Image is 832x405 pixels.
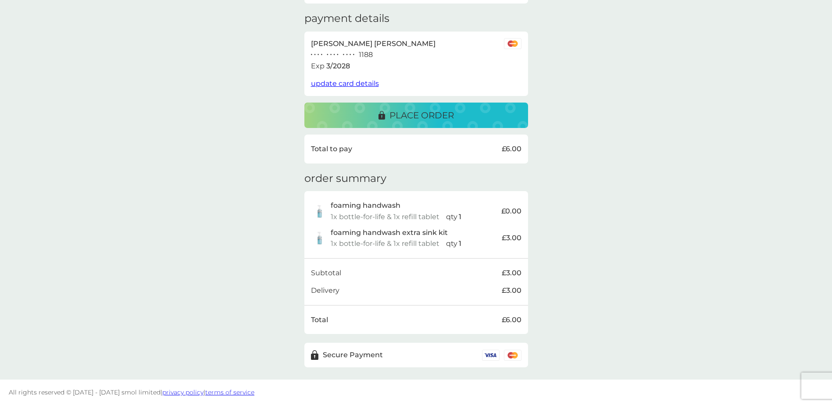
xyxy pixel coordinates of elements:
p: £3.00 [502,232,521,244]
p: Exp [311,60,325,72]
p: 3 / 2028 [326,60,350,72]
p: foaming handwash extra sink kit [331,227,448,238]
p: 1 [459,211,461,223]
p: 1x bottle-for-life & 1x refill tablet [331,238,439,249]
p: qty [446,211,457,223]
p: place order [389,108,454,122]
p: Total to pay [311,143,352,155]
p: ● [333,53,335,57]
p: Total [311,314,328,326]
button: update card details [311,78,379,89]
a: privacy policy [162,388,204,396]
p: Delivery [311,285,339,296]
p: ● [353,53,354,57]
p: qty [446,238,457,249]
p: £0.00 [501,206,521,217]
h3: payment details [304,12,389,25]
p: ● [350,53,351,57]
p: ● [343,53,345,57]
p: £3.00 [502,267,521,279]
p: [PERSON_NAME] [PERSON_NAME] [311,38,436,50]
p: ● [321,53,322,57]
span: update card details [311,79,379,88]
p: ● [337,53,339,57]
p: Secure Payment [323,349,383,361]
p: foaming handwash [331,200,400,211]
p: ● [311,53,313,57]
p: 1x bottle-for-life & 1x refill tablet [331,211,439,223]
p: ● [327,53,329,57]
p: ● [346,53,348,57]
p: ● [318,53,319,57]
p: £6.00 [502,143,521,155]
p: ● [330,53,332,57]
p: £3.00 [502,285,521,296]
p: 1188 [359,49,373,60]
a: terms of service [205,388,254,396]
button: place order [304,103,528,128]
p: ● [314,53,316,57]
p: Subtotal [311,267,341,279]
p: £6.00 [502,314,521,326]
h3: order summary [304,172,386,185]
p: 1 [459,238,461,249]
